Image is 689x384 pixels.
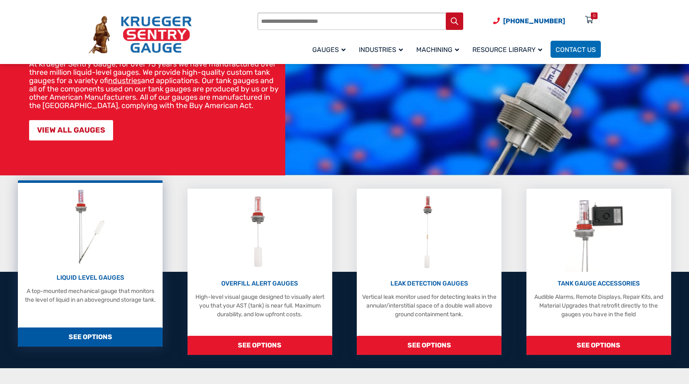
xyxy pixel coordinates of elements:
span: SEE OPTIONS [526,336,671,355]
a: Resource Library [467,39,551,59]
img: bg_hero_bannerksentry [285,0,689,175]
img: Overfill Alert Gauges [241,193,278,272]
span: SEE OPTIONS [18,327,163,347]
span: Gauges [312,46,346,54]
p: Audible Alarms, Remote Displays, Repair Kits, and Material Upgrades that retrofit directly to the... [531,293,667,319]
a: Overfill Alert Gauges OVERFILL ALERT GAUGES High-level visual gauge designed to visually alert yo... [188,189,332,355]
span: Contact Us [556,46,596,54]
a: industries [108,76,141,85]
a: Leak Detection Gauges LEAK DETECTION GAUGES Vertical leak monitor used for detecting leaks in the... [357,189,501,355]
span: Industries [359,46,403,54]
p: TANK GAUGE ACCESSORIES [531,279,667,288]
span: Resource Library [472,46,542,54]
img: Liquid Level Gauges [68,187,112,266]
img: Leak Detection Gauges [413,193,446,272]
a: Phone Number (920) 434-8860 [493,16,565,26]
img: Tank Gauge Accessories [565,193,632,272]
p: High-level visual gauge designed to visually alert you that your AST (tank) is near full. Maximum... [192,293,328,319]
span: [PHONE_NUMBER] [503,17,565,25]
a: Contact Us [551,41,601,58]
a: Machining [411,39,467,59]
span: SEE OPTIONS [357,336,501,355]
a: Industries [354,39,411,59]
p: Vertical leak monitor used for detecting leaks in the annular/interstitial space of a double wall... [361,293,497,319]
p: LEAK DETECTION GAUGES [361,279,497,288]
a: VIEW ALL GAUGES [29,120,113,140]
img: Krueger Sentry Gauge [89,16,192,54]
p: A top-mounted mechanical gauge that monitors the level of liquid in an aboveground storage tank. [22,287,158,304]
div: 0 [593,12,595,19]
span: Machining [416,46,459,54]
a: Tank Gauge Accessories TANK GAUGE ACCESSORIES Audible Alarms, Remote Displays, Repair Kits, and M... [526,189,671,355]
p: OVERFILL ALERT GAUGES [192,279,328,288]
a: Gauges [307,39,354,59]
a: Liquid Level Gauges LIQUID LEVEL GAUGES A top-mounted mechanical gauge that monitors the level of... [18,180,163,347]
span: SEE OPTIONS [188,336,332,355]
p: At Krueger Sentry Gauge, for over 75 years we have manufactured over three million liquid-level g... [29,60,281,110]
p: LIQUID LEVEL GAUGES [22,273,158,283]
